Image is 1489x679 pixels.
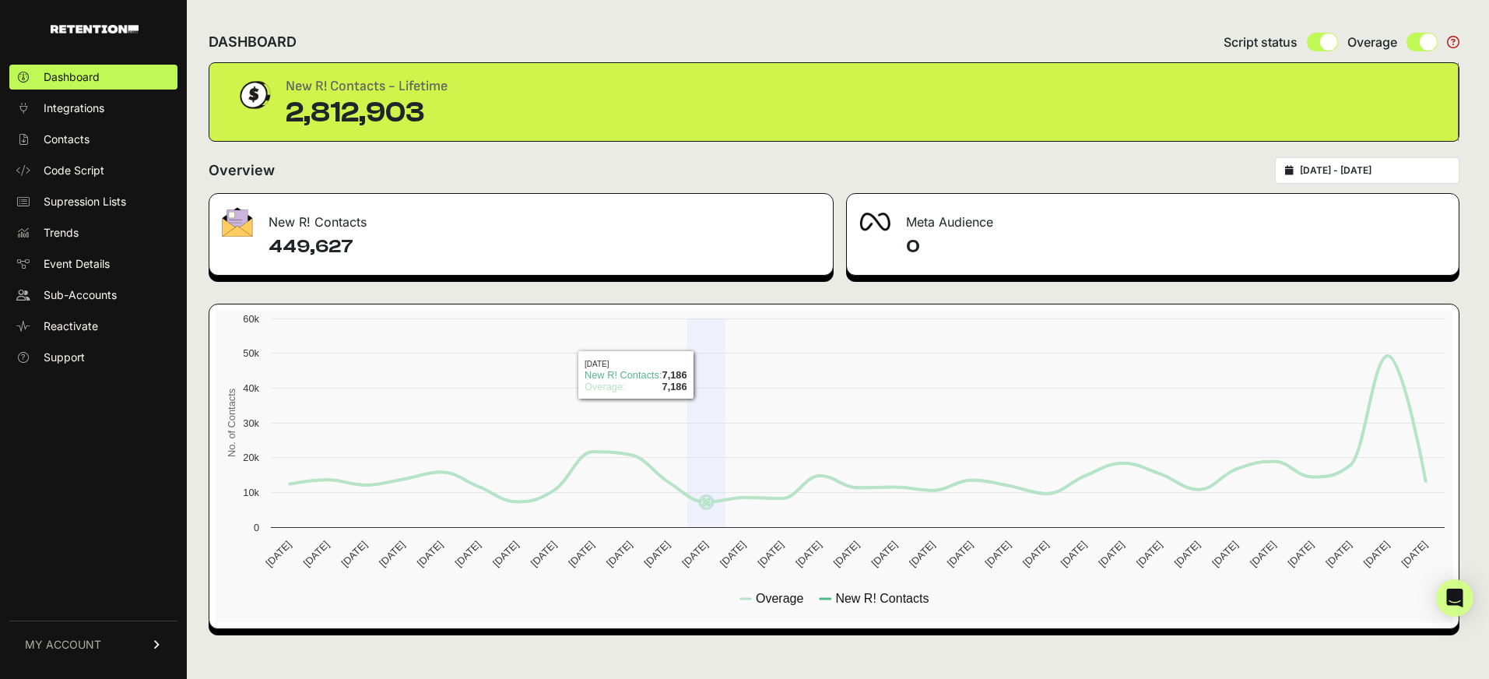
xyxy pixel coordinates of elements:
[1399,539,1430,569] text: [DATE]
[793,539,824,569] text: [DATE]
[44,100,104,116] span: Integrations
[1347,33,1397,51] span: Overage
[906,234,1447,259] h4: 0
[529,539,559,569] text: [DATE]
[377,539,407,569] text: [DATE]
[1224,33,1298,51] span: Script status
[945,539,975,569] text: [DATE]
[1323,539,1354,569] text: [DATE]
[44,256,110,272] span: Event Details
[1210,539,1240,569] text: [DATE]
[243,417,259,429] text: 30k
[209,194,833,241] div: New R! Contacts
[243,382,259,394] text: 40k
[1172,539,1203,569] text: [DATE]
[234,76,273,114] img: dollar-coin-05c43ed7efb7bc0c12610022525b4bbbb207c7efeef5aecc26f025e68dcafac9.png
[243,313,259,325] text: 60k
[680,539,710,569] text: [DATE]
[44,194,126,209] span: Supression Lists
[718,539,748,569] text: [DATE]
[209,160,275,181] h2: Overview
[907,539,937,569] text: [DATE]
[1436,579,1473,617] div: Open Intercom Messenger
[1361,539,1392,569] text: [DATE]
[452,539,483,569] text: [DATE]
[1020,539,1051,569] text: [DATE]
[9,345,177,370] a: Support
[9,252,177,276] a: Event Details
[831,539,862,569] text: [DATE]
[859,213,890,231] img: fa-meta-2f981b61bb99beabf952f7030308934f19ce035c18b003e963880cc3fabeebb7.png
[44,350,85,365] span: Support
[25,637,101,653] span: MY ACCOUNT
[415,539,445,569] text: [DATE]
[9,283,177,308] a: Sub-Accounts
[226,389,237,457] text: No. of Contacts
[243,487,259,498] text: 10k
[9,96,177,121] a: Integrations
[847,194,1459,241] div: Meta Audience
[604,539,634,569] text: [DATE]
[1286,539,1316,569] text: [DATE]
[209,31,297,53] h2: DASHBOARD
[1248,539,1278,569] text: [DATE]
[982,539,1013,569] text: [DATE]
[243,347,259,359] text: 50k
[286,76,448,97] div: New R! Contacts - Lifetime
[263,539,293,569] text: [DATE]
[566,539,596,569] text: [DATE]
[254,522,259,533] text: 0
[1134,539,1164,569] text: [DATE]
[9,189,177,214] a: Supression Lists
[9,158,177,183] a: Code Script
[51,25,139,33] img: Retention.com
[44,69,100,85] span: Dashboard
[835,592,929,605] text: New R! Contacts
[44,132,90,147] span: Contacts
[9,621,177,668] a: MY ACCOUNT
[243,452,259,463] text: 20k
[301,539,332,569] text: [DATE]
[44,163,104,178] span: Code Script
[222,207,253,237] img: fa-envelope-19ae18322b30453b285274b1b8af3d052b27d846a4fbe8435d1a52b978f639a2.png
[269,234,820,259] h4: 449,627
[642,539,673,569] text: [DATE]
[1059,539,1089,569] text: [DATE]
[490,539,521,569] text: [DATE]
[9,314,177,339] a: Reactivate
[44,287,117,303] span: Sub-Accounts
[756,539,786,569] text: [DATE]
[9,220,177,245] a: Trends
[9,65,177,90] a: Dashboard
[44,225,79,241] span: Trends
[1096,539,1126,569] text: [DATE]
[756,592,803,605] text: Overage
[339,539,369,569] text: [DATE]
[286,97,448,128] div: 2,812,903
[9,127,177,152] a: Contacts
[869,539,899,569] text: [DATE]
[44,318,98,334] span: Reactivate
